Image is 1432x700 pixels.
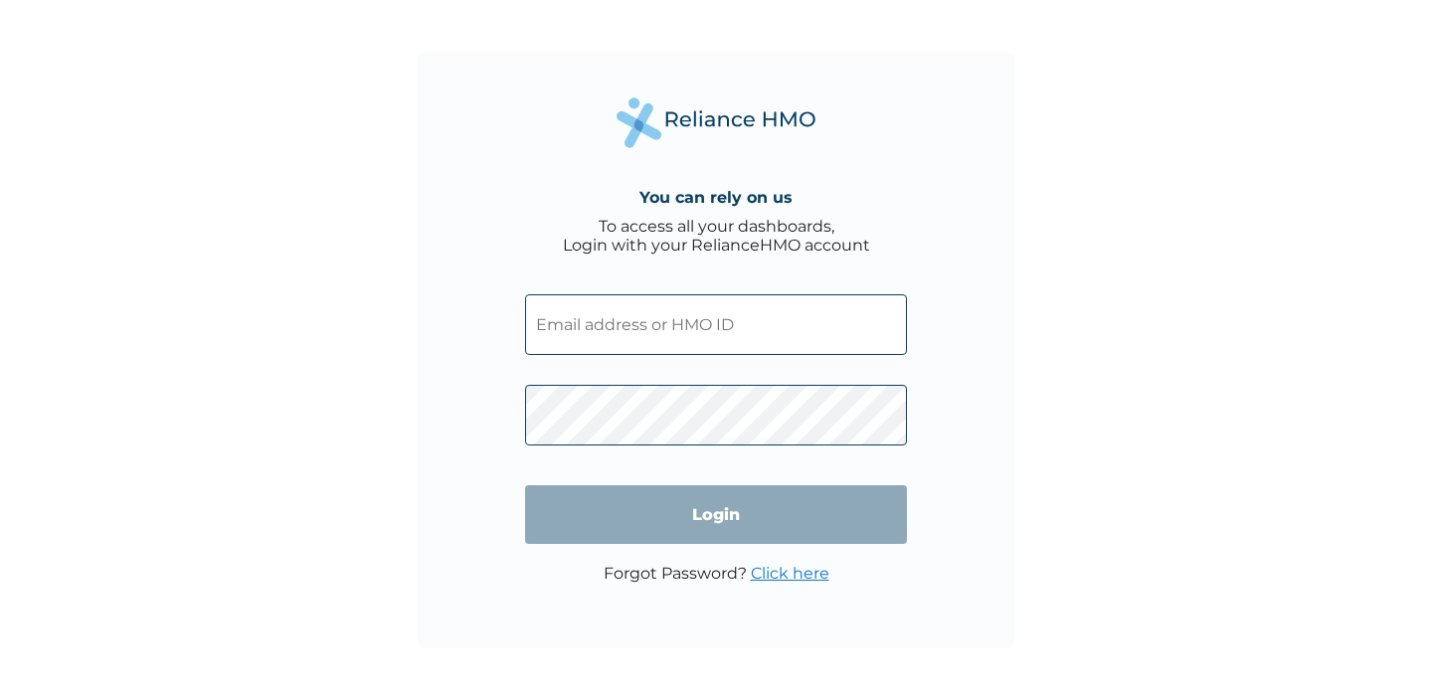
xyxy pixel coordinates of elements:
p: Forgot Password? [604,564,829,583]
img: Reliance Health's Logo [617,97,815,148]
div: To access all your dashboards, Login with your RelianceHMO account [563,217,870,255]
input: Login [525,485,907,544]
a: Click here [751,564,829,583]
h4: You can rely on us [639,188,793,207]
input: Email address or HMO ID [525,294,907,355]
